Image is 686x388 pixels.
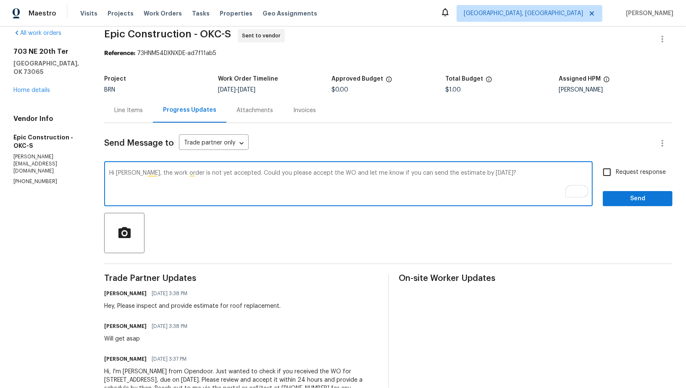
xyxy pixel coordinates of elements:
[238,87,255,93] span: [DATE]
[445,76,483,82] h5: Total Budget
[623,9,673,18] span: [PERSON_NAME]
[152,355,187,363] span: [DATE] 3:37 PM
[218,87,236,93] span: [DATE]
[464,9,583,18] span: [GEOGRAPHIC_DATA], [GEOGRAPHIC_DATA]
[152,289,187,298] span: [DATE] 3:38 PM
[104,87,115,93] span: BRN
[263,9,317,18] span: Geo Assignments
[104,29,231,39] span: Epic Construction - OKC-S
[29,9,56,18] span: Maestro
[331,87,348,93] span: $0.00
[114,106,143,115] div: Line Items
[13,178,84,185] p: [PHONE_NUMBER]
[218,76,278,82] h5: Work Order Timeline
[13,115,84,123] h4: Vendor Info
[559,87,673,93] div: [PERSON_NAME]
[331,76,383,82] h5: Approved Budget
[152,322,187,330] span: [DATE] 3:38 PM
[104,302,281,310] div: Hey, Please inspect and provide estimate for roof replacement.
[163,106,216,114] div: Progress Updates
[104,355,147,363] h6: [PERSON_NAME]
[108,9,134,18] span: Projects
[242,31,284,40] span: Sent to vendor
[104,50,135,56] b: Reference:
[399,274,673,283] span: On-site Worker Updates
[144,9,182,18] span: Work Orders
[109,170,588,199] textarea: To enrich screen reader interactions, please activate Accessibility in Grammarly extension settings
[218,87,255,93] span: -
[192,10,210,16] span: Tasks
[13,133,84,150] h5: Epic Construction - OKC-S
[293,106,316,115] div: Invoices
[104,49,673,58] div: 73HNM54DXNXDE-ad7f11ab5
[80,9,97,18] span: Visits
[486,76,492,87] span: The total cost of line items that have been proposed by Opendoor. This sum includes line items th...
[386,76,392,87] span: The total cost of line items that have been approved by both Opendoor and the Trade Partner. This...
[559,76,601,82] h5: Assigned HPM
[104,139,174,147] span: Send Message to
[13,30,61,36] a: All work orders
[13,47,84,56] h2: 703 NE 20th Ter
[104,76,126,82] h5: Project
[445,87,461,93] span: $1.00
[104,335,192,343] div: Will get asap
[616,168,666,177] span: Request response
[104,274,378,283] span: Trade Partner Updates
[610,194,666,204] span: Send
[13,87,50,93] a: Home details
[237,106,273,115] div: Attachments
[104,322,147,330] h6: [PERSON_NAME]
[220,9,252,18] span: Properties
[603,191,673,207] button: Send
[603,76,610,87] span: The hpm assigned to this work order.
[13,153,84,175] p: [PERSON_NAME][EMAIL_ADDRESS][DOMAIN_NAME]
[179,136,249,150] div: Trade partner only
[13,59,84,76] h5: [GEOGRAPHIC_DATA], OK 73065
[104,289,147,298] h6: [PERSON_NAME]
